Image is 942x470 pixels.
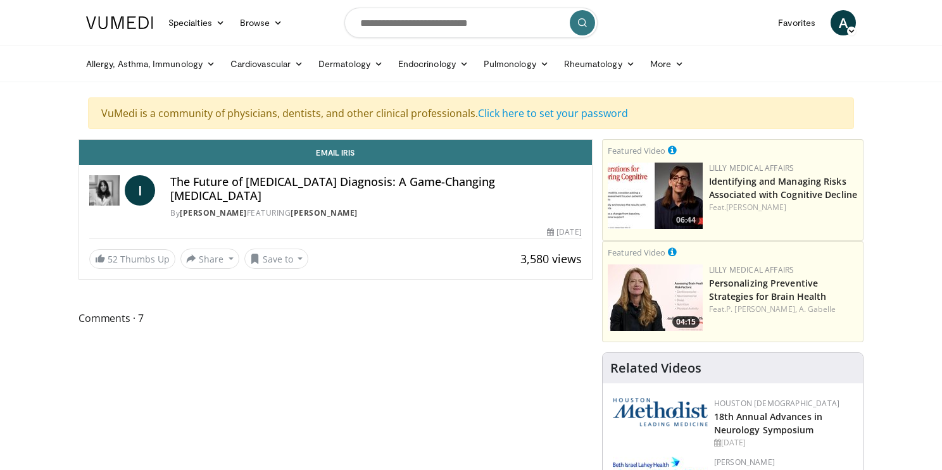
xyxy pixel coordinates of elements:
[244,249,309,269] button: Save to
[108,253,118,265] span: 52
[714,437,853,448] div: [DATE]
[556,51,643,77] a: Rheumatology
[608,163,703,229] img: fc5f84e2-5eb7-4c65-9fa9-08971b8c96b8.jpg.150x105_q85_crop-smart_upscale.jpg
[291,207,358,218] a: [PERSON_NAME]
[608,247,665,258] small: Featured Video
[78,310,593,326] span: Comments 7
[831,10,856,35] a: A
[232,10,291,35] a: Browse
[608,145,665,156] small: Featured Video
[78,51,223,77] a: Allergy, Asthma, Immunology
[714,398,839,409] a: Houston [DEMOGRAPHIC_DATA]
[714,411,822,436] a: 18th Annual Advances in Neurology Symposium
[547,226,581,238] div: [DATE]
[709,175,857,201] a: Identifying and Managing Risks Associated with Cognitive Decline
[476,51,556,77] a: Pulmonology
[223,51,311,77] a: Cardiovascular
[88,97,854,129] div: VuMedi is a community of physicians, dentists, and other clinical professionals.
[709,163,794,173] a: Lilly Medical Affairs
[799,304,836,314] a: A. Gabelle
[726,304,797,314] a: P. [PERSON_NAME],
[180,207,247,218] a: [PERSON_NAME]
[344,8,598,38] input: Search topics, interventions
[672,316,700,328] span: 04:15
[672,214,700,226] span: 06:44
[125,175,155,206] a: I
[79,140,592,165] a: Email Iris
[89,249,175,269] a: 52 Thumbs Up
[86,16,153,29] img: VuMedi Logo
[180,249,239,269] button: Share
[161,10,232,35] a: Specialties
[610,361,701,376] h4: Related Videos
[709,264,794,275] a: Lilly Medical Affairs
[608,264,703,331] img: c3be7821-a0a3-4187-927a-3bb177bd76b4.png.150x105_q85_crop-smart_upscale.jpg
[770,10,823,35] a: Favorites
[170,207,582,219] div: By FEATURING
[709,277,827,302] a: Personalizing Preventive Strategies for Brain Health
[520,251,582,266] span: 3,580 views
[709,304,858,315] div: Feat.
[709,202,858,213] div: Feat.
[478,106,628,120] a: Click here to set your password
[613,398,708,426] img: 5e4488cc-e109-4a4e-9fd9-73bb9237ee91.png.150x105_q85_autocrop_double_scale_upscale_version-0.2.png
[89,175,120,206] img: Dr. Iris Gorfinkel
[726,202,786,213] a: [PERSON_NAME]
[643,51,691,77] a: More
[311,51,391,77] a: Dermatology
[608,264,703,331] a: 04:15
[170,175,582,202] h4: The Future of [MEDICAL_DATA] Diagnosis: A Game-Changing [MEDICAL_DATA]
[391,51,476,77] a: Endocrinology
[608,163,703,229] a: 06:44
